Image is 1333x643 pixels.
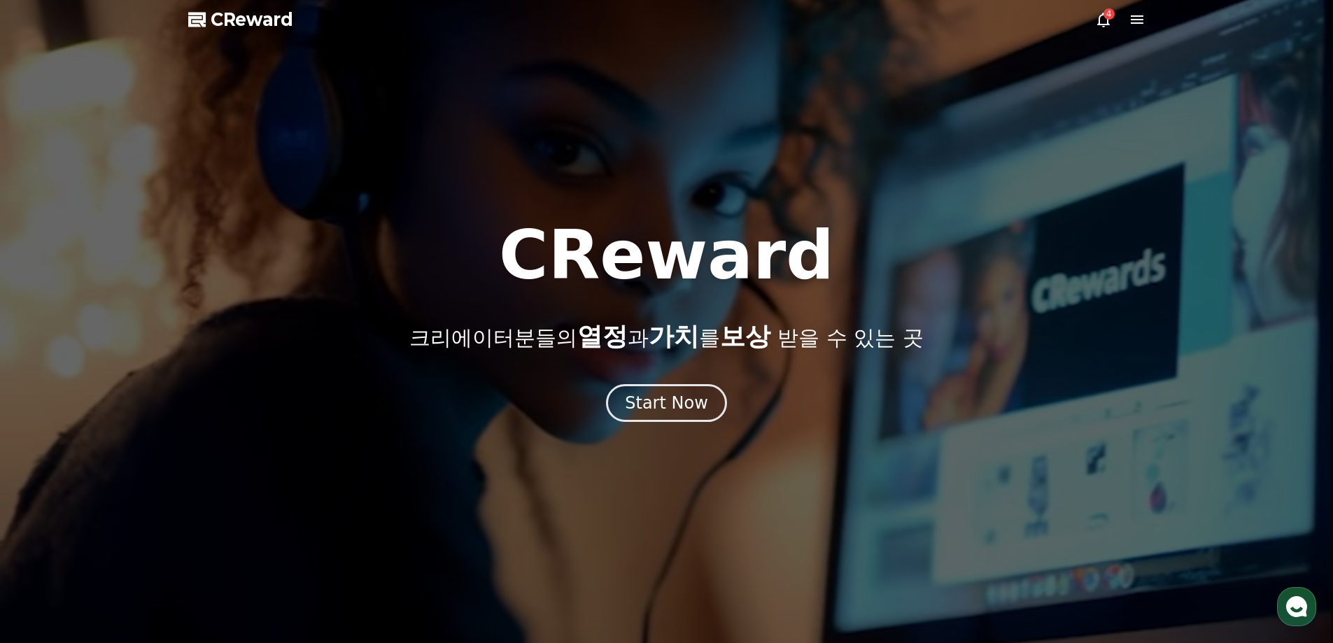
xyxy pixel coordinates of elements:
h1: CReward [499,222,834,289]
a: CReward [188,8,293,31]
a: 설정 [181,444,269,479]
span: 보상 [720,322,770,351]
span: CReward [211,8,293,31]
button: Start Now [606,384,727,422]
a: 홈 [4,444,92,479]
div: 4 [1103,8,1115,20]
a: Start Now [606,398,727,411]
span: 열정 [577,322,628,351]
span: 대화 [128,465,145,476]
span: 가치 [649,322,699,351]
a: 대화 [92,444,181,479]
span: 설정 [216,465,233,476]
div: Start Now [625,392,708,414]
span: 홈 [44,465,52,476]
a: 4 [1095,11,1112,28]
p: 크리에이터분들의 과 를 받을 수 있는 곳 [409,323,923,351]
